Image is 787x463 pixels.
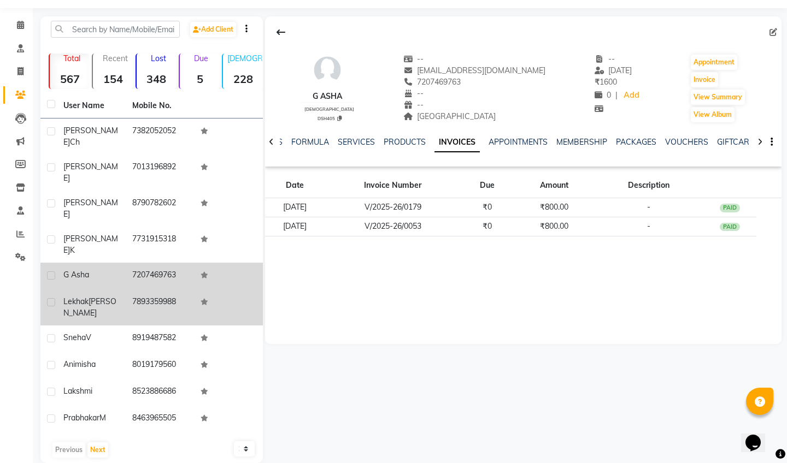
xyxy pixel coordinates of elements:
[70,245,75,255] span: K
[63,296,116,318] span: [PERSON_NAME]
[126,352,195,379] td: 8019179560
[57,93,126,118] th: User Name
[615,90,618,101] span: |
[461,217,514,236] td: ₹0
[126,118,195,155] td: 7382052052
[403,88,424,98] span: --
[514,217,594,236] td: ₹800.00
[126,289,195,325] td: 7893359988
[265,217,325,236] td: [DATE]
[63,296,89,306] span: Lekhak
[489,137,548,147] a: APPOINTMENTS
[304,106,354,112] span: [DEMOGRAPHIC_DATA]
[691,72,718,87] button: Invoice
[126,406,195,432] td: 8463965505
[126,93,195,118] th: Mobile No.
[63,198,118,219] span: [PERSON_NAME]
[63,126,118,147] span: [PERSON_NAME]
[311,54,344,86] img: avatar
[461,173,514,198] th: Due
[63,413,99,423] span: Prabhakar
[720,204,741,212] div: PAID
[403,111,496,121] span: [GEOGRAPHIC_DATA]
[70,137,80,147] span: Ch
[622,88,641,103] a: Add
[93,72,133,86] strong: 154
[434,133,480,152] a: INVOICES
[325,217,460,236] td: V/2025-26/0053
[647,221,650,231] span: -
[300,91,354,102] div: G Asha
[190,22,236,37] a: Add Client
[595,90,611,100] span: 0
[461,198,514,217] td: ₹0
[665,137,708,147] a: VOUCHERS
[141,54,177,63] p: Lost
[63,234,118,255] span: [PERSON_NAME]
[86,333,91,342] span: V
[63,162,118,183] span: [PERSON_NAME]
[291,137,329,147] a: FORMULA
[63,359,96,369] span: Animisha
[126,263,195,289] td: 7207469763
[691,90,745,105] button: View Summary
[720,223,741,231] div: PAID
[97,54,133,63] p: Recent
[269,22,292,43] div: Back to Client
[403,66,546,75] span: [EMAIL_ADDRESS][DOMAIN_NAME]
[647,202,650,212] span: -
[304,114,354,122] div: DSH405
[594,173,703,198] th: Description
[223,72,263,86] strong: 228
[126,325,195,352] td: 8919487582
[126,191,195,227] td: 8790782602
[595,66,632,75] span: [DATE]
[616,137,656,147] a: PACKAGES
[403,54,424,64] span: --
[63,333,86,342] span: Sneha
[384,137,426,147] a: PRODUCTS
[99,413,106,423] span: M
[691,55,737,70] button: Appointment
[556,137,607,147] a: MEMBERSHIP
[63,270,89,280] span: G Asha
[54,54,90,63] p: Total
[403,77,461,87] span: 7207469763
[595,77,617,87] span: 1600
[182,54,220,63] p: Due
[51,21,180,38] input: Search by Name/Mobile/Email/Code
[137,72,177,86] strong: 348
[265,198,325,217] td: [DATE]
[50,72,90,86] strong: 567
[691,107,735,122] button: View Album
[126,227,195,263] td: 7731915318
[595,54,615,64] span: --
[403,100,424,110] span: --
[126,379,195,406] td: 8523886686
[87,442,108,458] button: Next
[717,137,760,147] a: GIFTCARDS
[338,137,375,147] a: SERVICES
[741,419,776,452] iframe: chat widget
[180,72,220,86] strong: 5
[595,77,600,87] span: ₹
[514,198,594,217] td: ₹800.00
[227,54,263,63] p: [DEMOGRAPHIC_DATA]
[514,173,594,198] th: Amount
[126,155,195,191] td: 7013196892
[325,173,460,198] th: Invoice Number
[63,386,92,396] span: Lakshmi
[325,198,460,217] td: V/2025-26/0179
[265,173,325,198] th: Date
